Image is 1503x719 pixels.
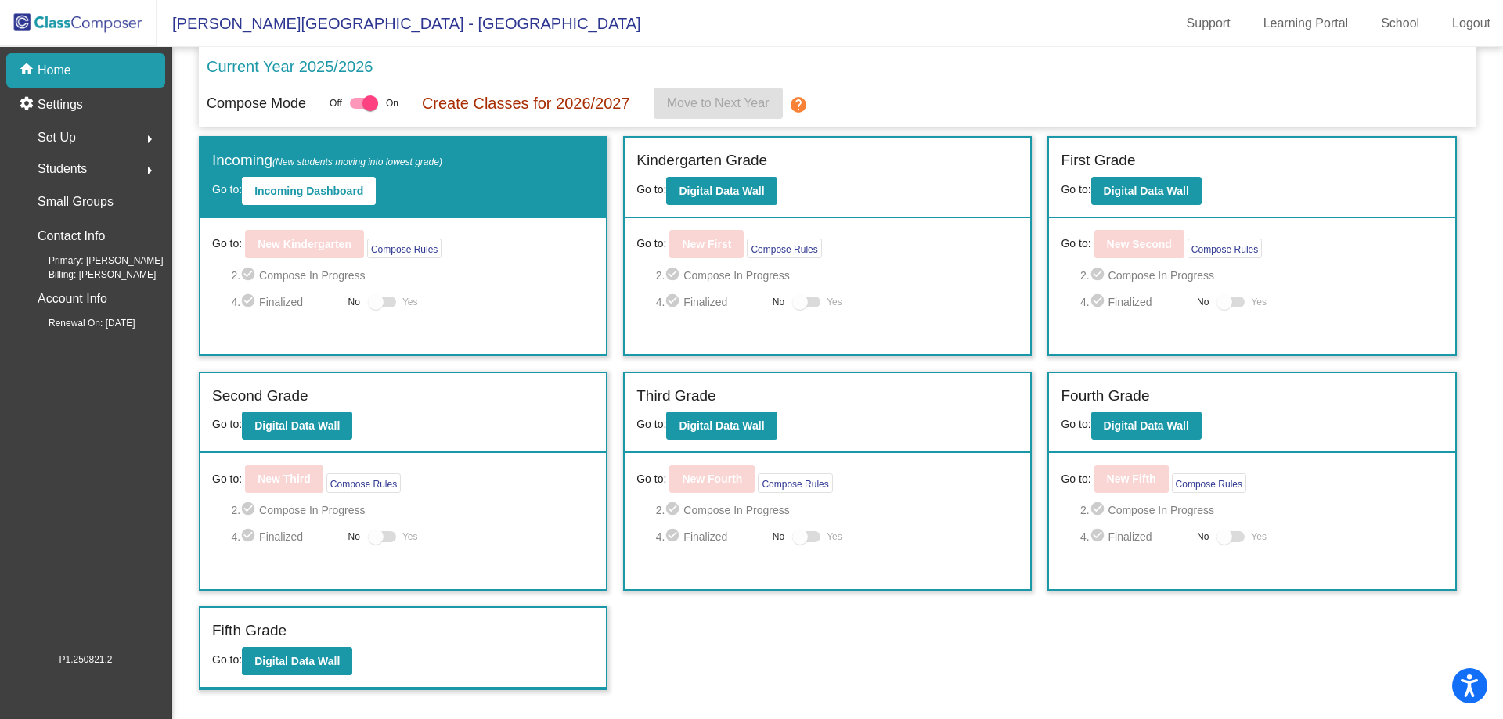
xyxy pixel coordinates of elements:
[330,96,342,110] span: Off
[23,253,164,268] span: Primary: [PERSON_NAME]
[240,501,259,519] mat-icon: check_circle
[231,293,340,311] span: 4. Finalized
[1090,266,1108,285] mat-icon: check_circle
[258,238,351,250] b: New Kindergarten
[747,239,821,258] button: Compose Rules
[326,473,401,493] button: Compose Rules
[773,530,784,544] span: No
[254,185,363,197] b: Incoming Dashboard
[212,183,242,196] span: Go to:
[1080,527,1189,546] span: 4. Finalized
[1080,501,1444,519] span: 2. Compose In Progress
[140,161,159,180] mat-icon: arrow_right
[1107,238,1172,250] b: New Second
[667,96,770,110] span: Move to Next Year
[402,527,418,546] span: Yes
[1061,183,1090,196] span: Go to:
[827,293,842,311] span: Yes
[669,230,744,258] button: New First
[1061,471,1090,487] span: Go to:
[636,183,666,196] span: Go to:
[1174,11,1243,36] a: Support
[789,95,808,114] mat-icon: help
[1251,293,1267,311] span: Yes
[254,655,340,667] b: Digital Data Wall
[1104,185,1189,197] b: Digital Data Wall
[682,238,731,250] b: New First
[679,419,764,432] b: Digital Data Wall
[38,225,105,247] p: Contact Info
[1090,501,1108,519] mat-icon: check_circle
[654,88,783,119] button: Move to Next Year
[38,191,114,213] p: Small Groups
[656,293,765,311] span: 4. Finalized
[1107,473,1156,485] b: New Fifth
[348,530,360,544] span: No
[245,230,364,258] button: New Kindergarten
[140,130,159,149] mat-icon: arrow_right
[348,295,360,309] span: No
[38,95,83,114] p: Settings
[231,501,594,519] span: 2. Compose In Progress
[212,149,442,172] label: Incoming
[207,93,306,114] p: Compose Mode
[1104,419,1189,432] b: Digital Data Wall
[240,266,259,285] mat-icon: check_circle
[827,527,842,546] span: Yes
[240,527,259,546] mat-icon: check_circle
[1094,230,1184,258] button: New Second
[38,61,71,80] p: Home
[19,95,38,114] mat-icon: settings
[656,501,1019,519] span: 2. Compose In Progress
[386,96,398,110] span: On
[23,268,156,282] span: Billing: [PERSON_NAME]
[272,156,442,167] span: (New students moving into lowest grade)
[1091,177,1202,205] button: Digital Data Wall
[1094,465,1169,493] button: New Fifth
[636,235,666,252] span: Go to:
[1197,295,1209,309] span: No
[1091,412,1202,440] button: Digital Data Wall
[23,316,135,330] span: Renewal On: [DATE]
[636,471,666,487] span: Go to:
[1080,293,1189,311] span: 4. Finalized
[758,473,832,493] button: Compose Rules
[258,473,311,485] b: New Third
[212,620,287,642] label: Fifth Grade
[1440,11,1503,36] a: Logout
[212,235,242,252] span: Go to:
[636,418,666,430] span: Go to:
[669,465,755,493] button: New Fourth
[1251,11,1361,36] a: Learning Portal
[212,418,242,430] span: Go to:
[422,92,630,115] p: Create Classes for 2026/2027
[212,385,308,408] label: Second Grade
[679,185,764,197] b: Digital Data Wall
[1061,385,1149,408] label: Fourth Grade
[666,412,777,440] button: Digital Data Wall
[682,473,742,485] b: New Fourth
[665,266,683,285] mat-icon: check_circle
[242,177,376,205] button: Incoming Dashboard
[1197,530,1209,544] span: No
[636,149,767,172] label: Kindergarten Grade
[656,527,765,546] span: 4. Finalized
[1172,473,1246,493] button: Compose Rules
[245,465,323,493] button: New Third
[636,385,715,408] label: Third Grade
[402,293,418,311] span: Yes
[231,527,340,546] span: 4. Finalized
[38,127,76,149] span: Set Up
[656,266,1019,285] span: 2. Compose In Progress
[1368,11,1432,36] a: School
[1061,149,1135,172] label: First Grade
[773,295,784,309] span: No
[207,55,373,78] p: Current Year 2025/2026
[367,239,442,258] button: Compose Rules
[212,471,242,487] span: Go to:
[665,527,683,546] mat-icon: check_circle
[1061,235,1090,252] span: Go to:
[1061,418,1090,430] span: Go to:
[254,419,340,432] b: Digital Data Wall
[231,266,594,285] span: 2. Compose In Progress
